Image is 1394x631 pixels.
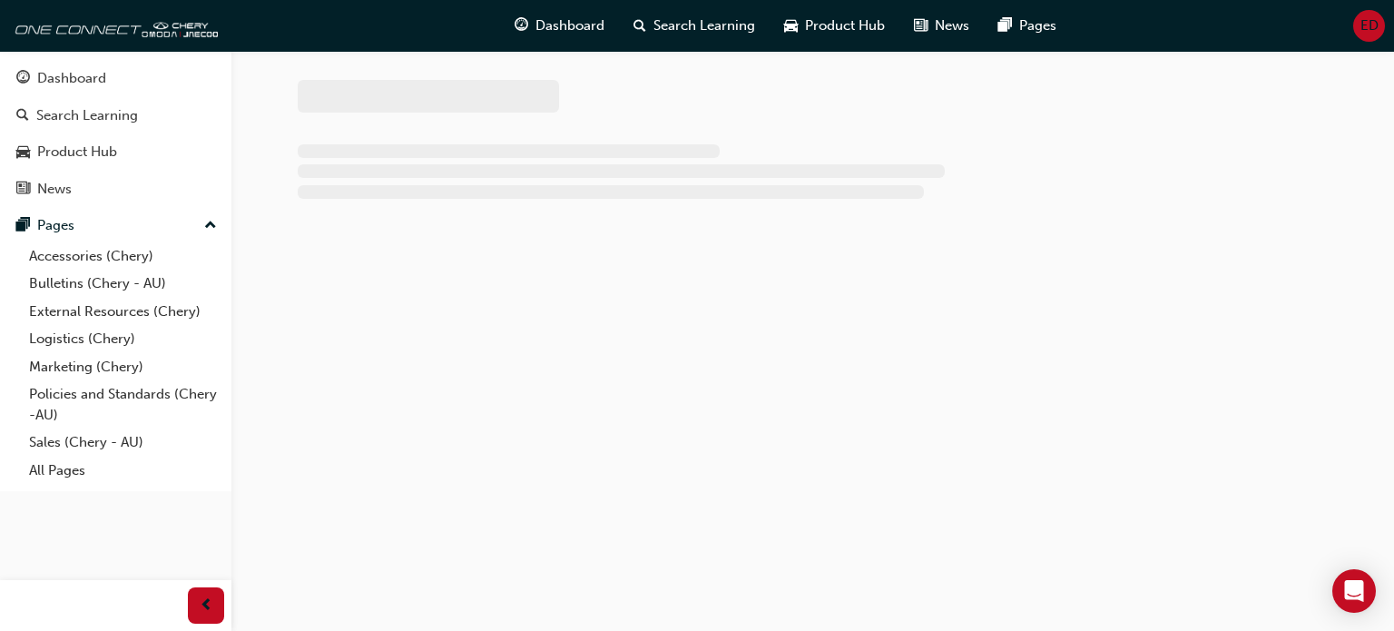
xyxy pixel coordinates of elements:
[535,15,604,36] span: Dashboard
[22,270,224,298] a: Bulletins (Chery - AU)
[899,7,984,44] a: news-iconNews
[22,242,224,271] a: Accessories (Chery)
[1019,15,1056,36] span: Pages
[7,209,224,242] button: Pages
[37,179,72,200] div: News
[7,58,224,209] button: DashboardSearch LearningProduct HubNews
[16,144,30,161] span: car-icon
[37,68,106,89] div: Dashboard
[200,595,213,617] span: prev-icon
[914,15,928,37] span: news-icon
[805,15,885,36] span: Product Hub
[22,457,224,485] a: All Pages
[1353,10,1385,42] button: ED
[998,15,1012,37] span: pages-icon
[633,15,646,37] span: search-icon
[1332,569,1376,613] div: Open Intercom Messenger
[9,7,218,44] img: oneconnect
[36,105,138,126] div: Search Learning
[22,325,224,353] a: Logistics (Chery)
[37,215,74,236] div: Pages
[784,15,798,37] span: car-icon
[653,15,755,36] span: Search Learning
[770,7,899,44] a: car-iconProduct Hub
[22,353,224,381] a: Marketing (Chery)
[7,62,224,95] a: Dashboard
[515,15,528,37] span: guage-icon
[935,15,969,36] span: News
[7,99,224,133] a: Search Learning
[619,7,770,44] a: search-iconSearch Learning
[16,108,29,124] span: search-icon
[22,380,224,429] a: Policies and Standards (Chery -AU)
[22,298,224,326] a: External Resources (Chery)
[16,182,30,198] span: news-icon
[7,135,224,169] a: Product Hub
[16,218,30,234] span: pages-icon
[204,214,217,238] span: up-icon
[16,71,30,87] span: guage-icon
[984,7,1071,44] a: pages-iconPages
[37,142,117,163] div: Product Hub
[1360,15,1379,36] span: ED
[22,429,224,457] a: Sales (Chery - AU)
[7,173,224,206] a: News
[500,7,619,44] a: guage-iconDashboard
